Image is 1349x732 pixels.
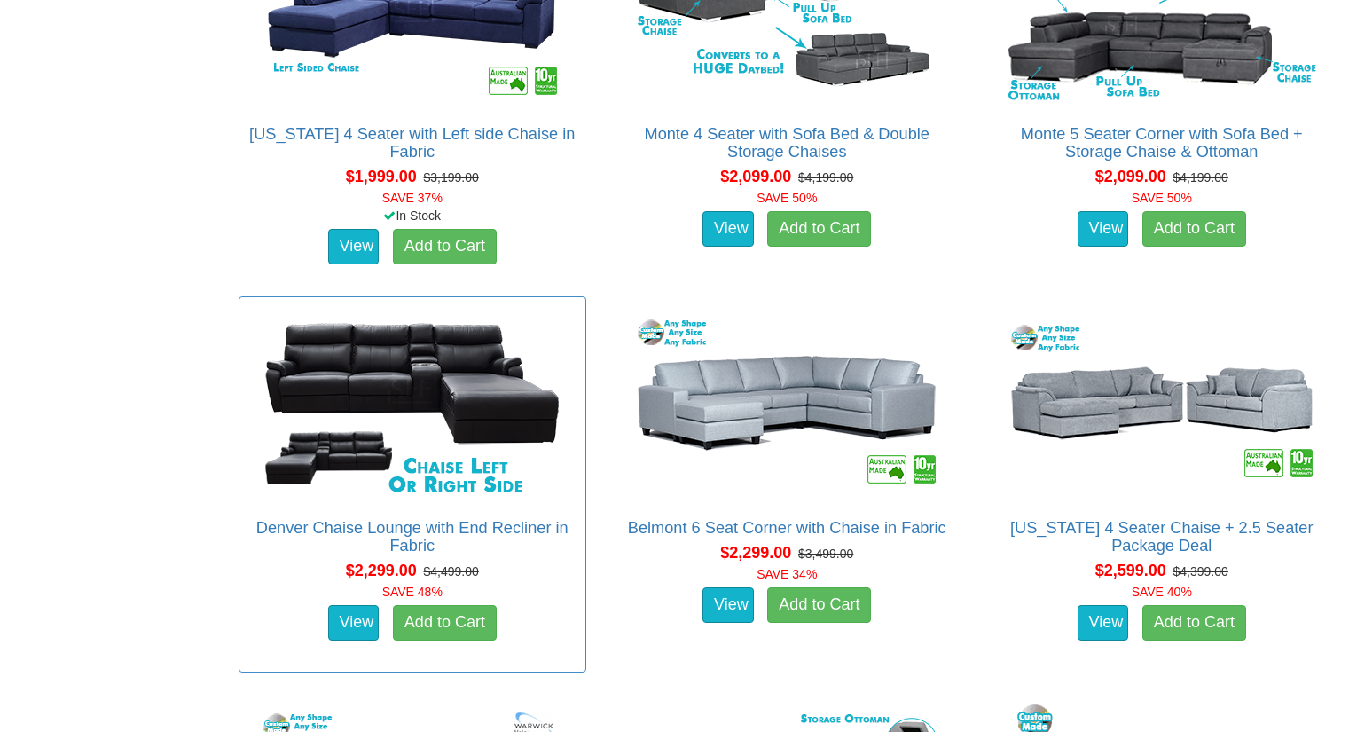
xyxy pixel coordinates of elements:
a: Add to Cart [393,605,497,641]
a: Add to Cart [393,229,497,264]
div: In Stock [235,207,591,224]
a: Add to Cart [767,211,871,247]
font: SAVE 48% [382,585,443,599]
del: $4,399.00 [1173,564,1228,579]
a: [US_STATE] 4 Seater with Left side Chaise in Fabric [249,125,575,161]
font: SAVE 40% [1132,585,1192,599]
a: View [702,211,754,247]
a: View [1078,211,1129,247]
img: Belmont 6 Seat Corner with Chaise in Fabric [627,306,946,501]
del: $3,199.00 [424,170,479,185]
del: $4,499.00 [424,564,479,579]
font: SAVE 34% [757,567,817,581]
span: $2,299.00 [346,562,417,579]
font: SAVE 50% [1132,191,1192,205]
img: Texas 4 Seater Chaise + 2.5 Seater Package Deal [1002,306,1322,501]
font: SAVE 50% [757,191,817,205]
a: Belmont 6 Seat Corner with Chaise in Fabric [628,519,946,537]
a: Monte 4 Seater with Sofa Bed & Double Storage Chaises [644,125,929,161]
del: $4,199.00 [1173,170,1228,185]
a: Denver Chaise Lounge with End Recliner in Fabric [256,519,569,555]
a: Add to Cart [1142,211,1246,247]
font: SAVE 37% [382,191,443,205]
span: $2,099.00 [720,168,791,185]
del: $3,499.00 [798,547,853,561]
img: Denver Chaise Lounge with End Recliner in Fabric [253,306,572,501]
a: View [702,587,754,623]
a: Monte 5 Seater Corner with Sofa Bed + Storage Chaise & Ottoman [1021,125,1303,161]
span: $2,599.00 [1095,562,1166,579]
a: [US_STATE] 4 Seater Chaise + 2.5 Seater Package Deal [1010,519,1314,555]
span: $2,299.00 [720,544,791,562]
a: View [328,605,380,641]
del: $4,199.00 [798,170,853,185]
a: View [1078,605,1129,641]
a: View [328,229,380,264]
a: Add to Cart [767,587,871,623]
span: $2,099.00 [1095,168,1166,185]
a: Add to Cart [1142,605,1246,641]
span: $1,999.00 [346,168,417,185]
